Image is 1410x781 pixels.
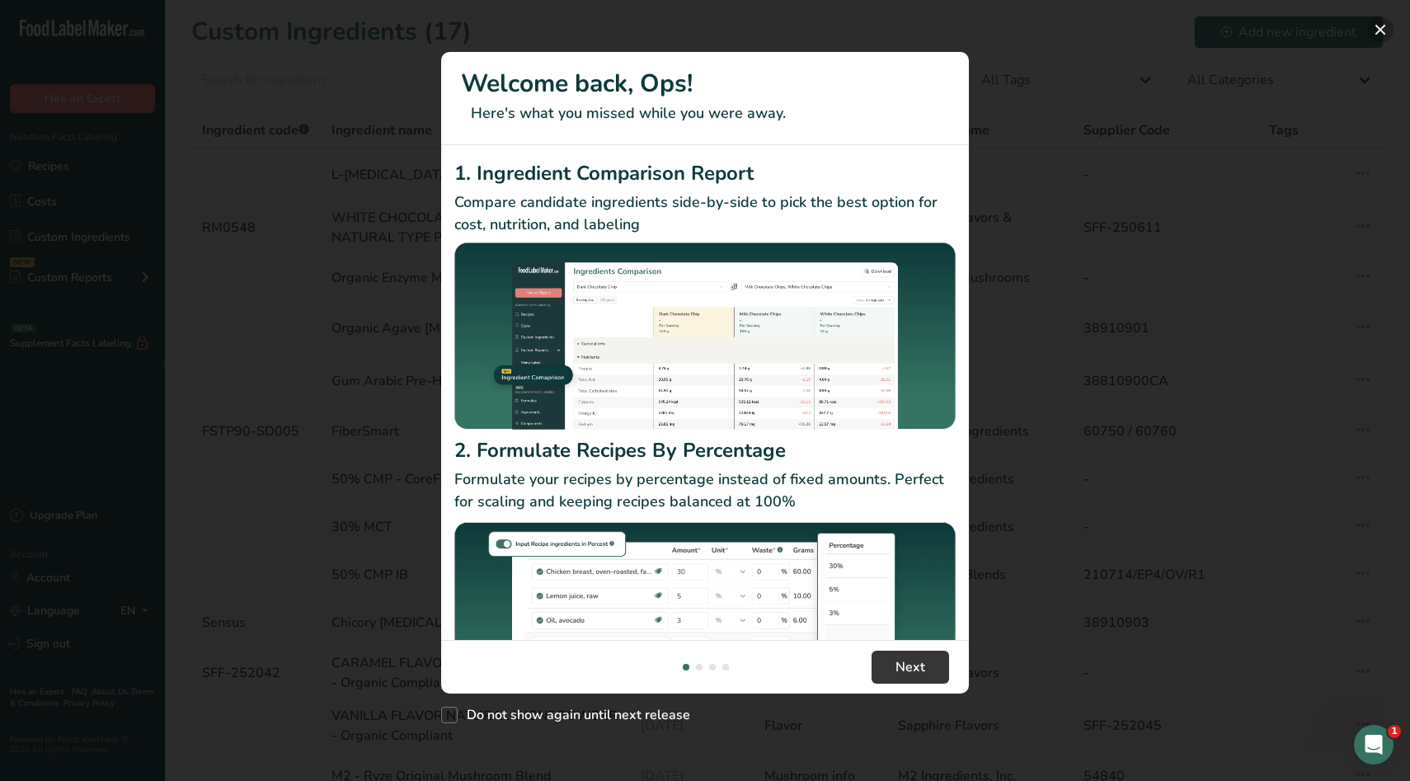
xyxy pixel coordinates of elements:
button: Next [872,651,949,684]
p: Here's what you missed while you were away. [461,102,949,125]
span: Do not show again until next release [458,707,690,723]
span: Next [895,657,925,677]
p: Compare candidate ingredients side-by-side to pick the best option for cost, nutrition, and labeling [454,191,956,236]
iframe: Intercom live chat [1354,725,1394,765]
h2: 1. Ingredient Comparison Report [454,158,956,188]
p: Formulate your recipes by percentage instead of fixed amounts. Perfect for scaling and keeping re... [454,468,956,513]
img: Ingredient Comparison Report [454,242,956,430]
h2: 2. Formulate Recipes By Percentage [454,435,956,465]
img: Formulate Recipes By Percentage [454,520,956,718]
h1: Welcome back, Ops! [461,65,949,102]
span: 1 [1388,725,1401,738]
